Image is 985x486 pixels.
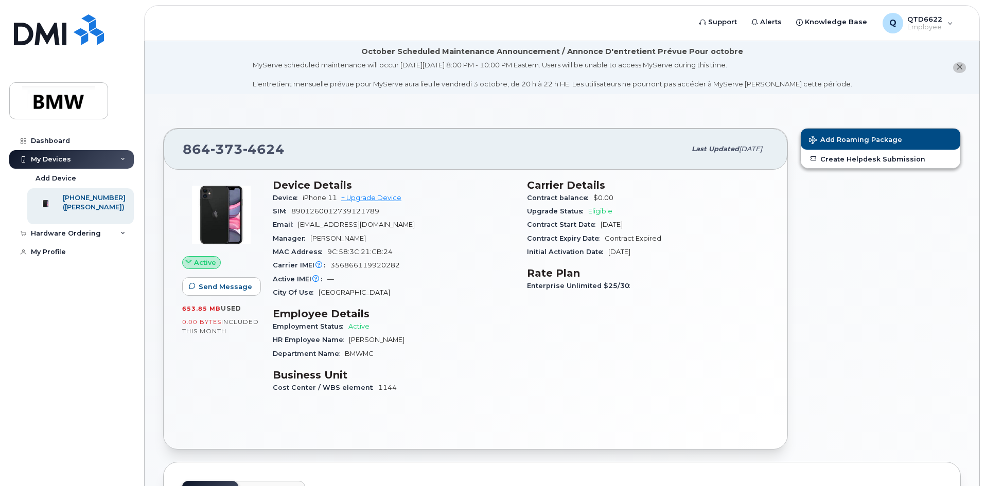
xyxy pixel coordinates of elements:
[739,145,762,153] span: [DATE]
[298,221,415,228] span: [EMAIL_ADDRESS][DOMAIN_NAME]
[348,322,370,330] span: Active
[273,350,345,357] span: Department Name
[801,129,960,150] button: Add Roaming Package
[221,304,241,312] span: used
[330,261,400,269] span: 356866119920282
[199,282,252,292] span: Send Message
[341,194,401,202] a: + Upgrade Device
[319,289,390,296] span: [GEOGRAPHIC_DATA]
[692,145,739,153] span: Last updated
[601,221,623,228] span: [DATE]
[273,194,303,202] span: Device
[243,141,285,157] span: 4624
[310,235,366,242] span: [PERSON_NAME]
[273,248,327,256] span: MAC Address
[194,258,216,267] span: Active
[273,207,291,215] span: SIM
[210,141,243,157] span: 373
[527,207,588,215] span: Upgrade Status
[273,322,348,330] span: Employment Status
[378,384,397,391] span: 1144
[303,194,337,202] span: iPhone 11
[527,221,601,228] span: Contract Start Date
[345,350,374,357] span: BMWMC
[605,235,661,242] span: Contract Expired
[273,179,515,191] h3: Device Details
[953,62,966,73] button: close notification
[183,141,285,157] span: 864
[527,267,769,279] h3: Rate Plan
[349,336,404,344] span: [PERSON_NAME]
[273,221,298,228] span: Email
[361,46,743,57] div: October Scheduled Maintenance Announcement / Annonce D'entretient Prévue Pour octobre
[273,369,515,381] h3: Business Unit
[527,235,605,242] span: Contract Expiry Date
[182,318,259,335] span: included this month
[273,289,319,296] span: City Of Use
[273,308,515,320] h3: Employee Details
[182,318,221,326] span: 0.00 Bytes
[940,441,977,478] iframe: Messenger Launcher
[273,275,327,283] span: Active IMEI
[527,248,608,256] span: Initial Activation Date
[327,248,393,256] span: 9C:58:3C:21:CB:24
[593,194,613,202] span: $0.00
[291,207,379,215] span: 8901260012739121789
[182,277,261,296] button: Send Message
[527,179,769,191] h3: Carrier Details
[801,150,960,168] a: Create Helpdesk Submission
[588,207,612,215] span: Eligible
[527,282,635,290] span: Enterprise Unlimited $25/30
[273,235,310,242] span: Manager
[608,248,630,256] span: [DATE]
[190,184,252,246] img: iPhone_11.jpg
[253,60,852,89] div: MyServe scheduled maintenance will occur [DATE][DATE] 8:00 PM - 10:00 PM Eastern. Users will be u...
[527,194,593,202] span: Contract balance
[809,136,902,146] span: Add Roaming Package
[182,305,221,312] span: 653.85 MB
[327,275,334,283] span: —
[273,384,378,391] span: Cost Center / WBS element
[273,261,330,269] span: Carrier IMEI
[273,336,349,344] span: HR Employee Name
